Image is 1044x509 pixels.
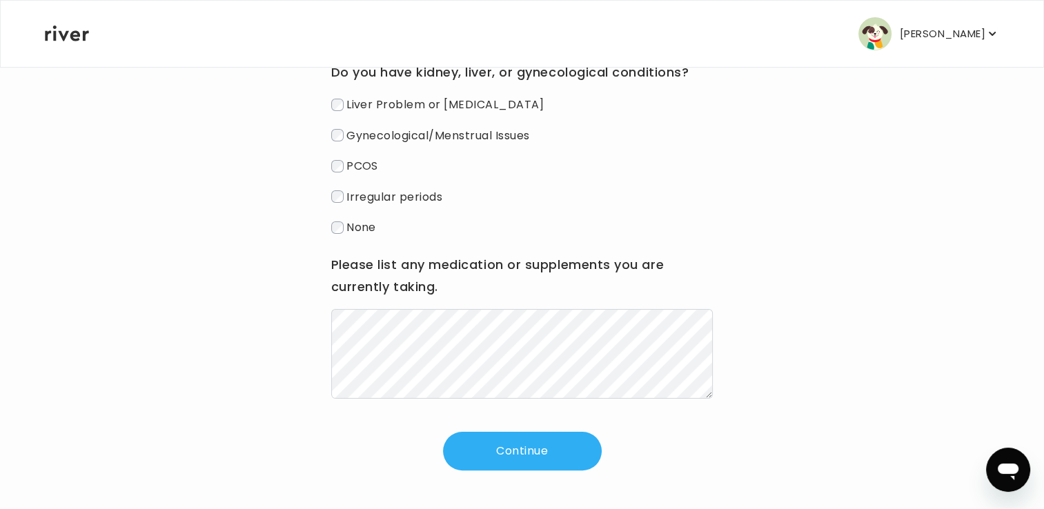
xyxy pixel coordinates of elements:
img: user avatar [858,17,892,50]
button: user avatar[PERSON_NAME] [858,17,999,50]
span: Liver Problem or [MEDICAL_DATA] [346,97,544,112]
input: Gynecological/Menstrual Issues [331,129,344,141]
p: [PERSON_NAME] [900,24,985,43]
span: None [346,219,376,235]
h3: Please list any medication or supplements you are currently taking. [331,254,713,298]
span: Irregular periods [346,188,442,204]
input: Liver Problem or [MEDICAL_DATA] [331,99,344,111]
span: Gynecological/Menstrual Issues [346,127,529,143]
input: PCOS [331,160,344,172]
h3: Do you have kidney, liver, or gynecological conditions? [331,61,713,83]
iframe: Button to launch messaging window [986,448,1030,492]
span: PCOS [346,158,378,174]
input: Irregular periods [331,190,344,203]
button: Continue [443,432,602,470]
input: None [331,221,344,234]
